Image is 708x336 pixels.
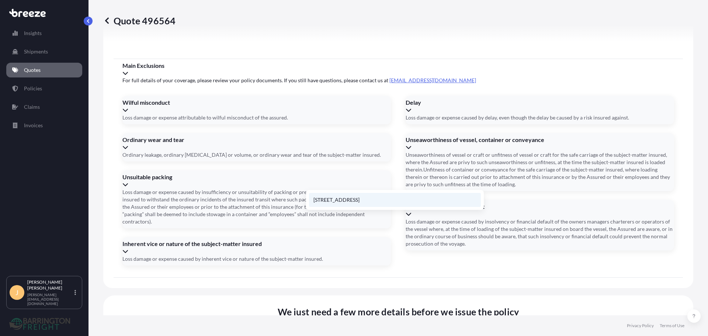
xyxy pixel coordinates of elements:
[122,99,391,114] div: Wilful misconduct
[406,99,674,106] span: Delay
[122,77,674,84] span: For full details of your coverage, please review your policy documents. If you still have questio...
[103,15,176,27] p: Quote 496564
[24,85,42,92] p: Policies
[6,26,82,41] a: Insights
[122,255,323,263] span: Loss damage or expense caused by inherent vice or nature of the subject-matter insured.
[122,136,391,143] span: Ordinary wear and tear
[27,292,73,306] p: [PERSON_NAME][EMAIL_ADDRESS][DOMAIN_NAME]
[406,99,674,114] div: Delay
[24,122,43,129] p: Invoices
[122,62,674,69] span: Main Exclusions
[278,306,519,318] span: We just need a few more details before we issue the policy
[406,114,629,121] span: Loss damage or expense caused by delay, even though the delay be caused by a risk insured against.
[15,289,18,296] span: J
[122,136,391,151] div: Ordinary wear and tear
[24,30,42,37] p: Insights
[406,203,674,218] div: Insolvency or financial default
[406,218,674,247] span: Loss damage or expense caused by insolvency or financial default of the owners managers charterer...
[6,100,82,114] a: Claims
[122,151,381,159] span: Ordinary leakage, ordinary [MEDICAL_DATA] or volume, or ordinary wear and tear of the subject-mat...
[122,240,391,247] span: Inherent vice or nature of the subject-matter insured
[406,136,674,143] span: Unseaworthiness of vessel, container or conveyance
[122,99,391,106] span: Wilful misconduct
[122,173,391,181] span: Unsuitable packing
[24,66,41,74] p: Quotes
[122,114,288,121] span: Loss damage or expense attributable to wilful misconduct of the assured.
[122,173,391,188] div: Unsuitable packing
[406,151,674,188] span: Unseaworthiness of vessel or craft or unfitness of vessel or craft for the safe carriage of the s...
[6,63,82,77] a: Quotes
[9,318,70,330] img: organization-logo
[6,118,82,133] a: Invoices
[6,44,82,59] a: Shipments
[6,81,82,96] a: Policies
[406,136,674,151] div: Unseaworthiness of vessel, container or conveyance
[406,203,674,210] span: Insolvency or financial default
[660,323,684,329] a: Terms of Use
[27,279,73,291] p: [PERSON_NAME] [PERSON_NAME]
[24,103,40,111] p: Claims
[122,62,674,77] div: Main Exclusions
[309,193,481,207] li: [STREET_ADDRESS]
[627,323,654,329] a: Privacy Policy
[389,77,476,83] a: [EMAIL_ADDRESS][DOMAIN_NAME]
[24,48,48,55] p: Shipments
[122,188,391,225] span: Loss damage or expense caused by insufficiency or unsuitability of packing or preparation of the ...
[122,240,391,255] div: Inherent vice or nature of the subject-matter insured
